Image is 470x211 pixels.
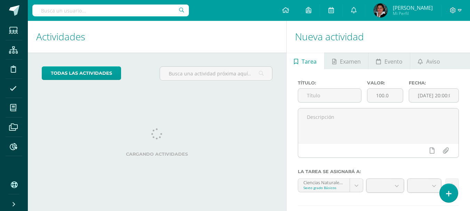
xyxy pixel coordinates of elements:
a: Aviso [410,52,447,69]
h1: Nueva actividad [295,21,462,52]
span: Examen [340,53,361,70]
label: Fecha: [409,80,459,86]
a: Evento [368,52,410,69]
label: La tarea se asignará a: [298,169,459,174]
img: c5e15b6d1c97cfcc5e091a47d8fce03b.png [374,3,388,17]
a: Ciencias Naturales y Tecnología 'compound--Ciencias Naturales y Tecnología'Sexto grado Básicos [298,179,363,192]
label: Título: [298,80,362,86]
span: Aviso [426,53,440,70]
input: Fecha de entrega [409,89,459,102]
div: Ciencias Naturales y Tecnología 'compound--Ciencias Naturales y Tecnología' [303,179,344,185]
span: Mi Perfil [393,10,433,16]
span: Tarea [302,53,317,70]
a: Tarea [287,52,324,69]
a: Examen [325,52,368,69]
input: Título [298,89,361,102]
input: Busca un usuario... [32,5,189,16]
label: Valor: [367,80,403,86]
span: Evento [384,53,403,70]
input: Busca una actividad próxima aquí... [160,67,272,80]
h1: Actividades [36,21,278,52]
div: Sexto grado Básicos [303,185,344,190]
label: Cargando actividades [42,152,272,157]
span: [PERSON_NAME] [393,4,433,11]
a: todas las Actividades [42,66,121,80]
input: Puntos máximos [367,89,403,102]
